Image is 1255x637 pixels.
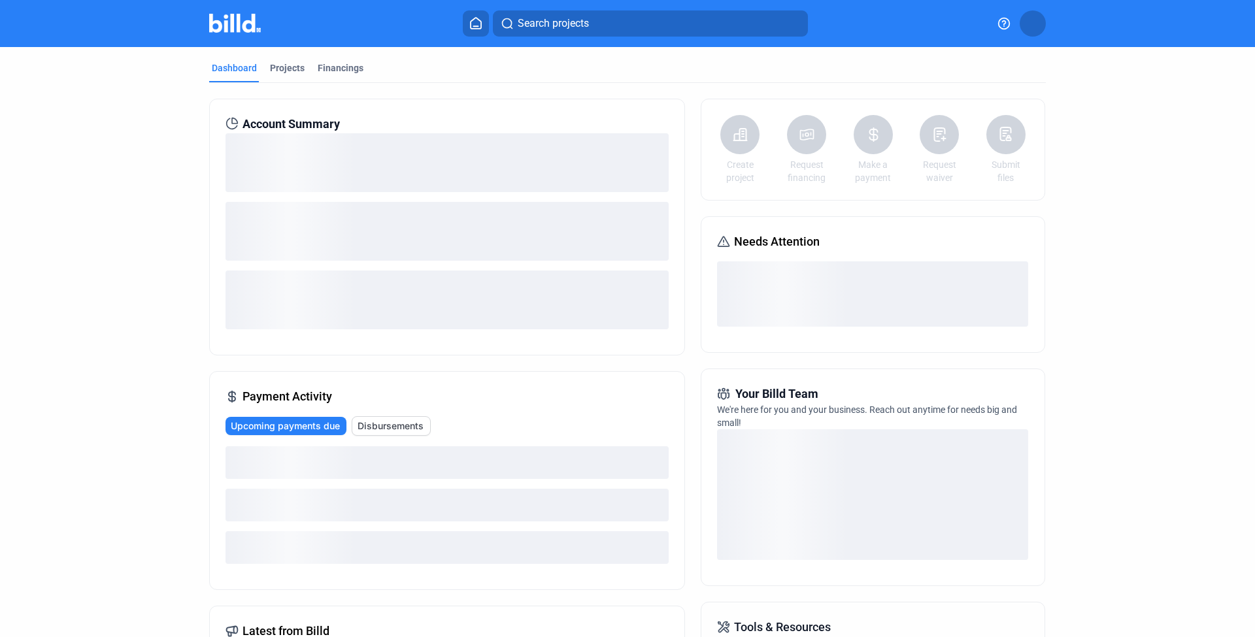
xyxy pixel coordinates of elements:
[518,16,589,31] span: Search projects
[734,618,831,636] span: Tools & Resources
[243,387,332,406] span: Payment Activity
[226,133,669,192] div: loading
[493,10,808,37] button: Search projects
[717,429,1028,560] div: loading
[226,202,669,261] div: loading
[226,446,669,479] div: loading
[717,158,763,184] a: Create project
[226,417,346,435] button: Upcoming payments due
[983,158,1029,184] a: Submit files
[717,404,1017,428] span: We're here for you and your business. Reach out anytime for needs big and small!
[358,419,424,433] span: Disbursements
[735,385,818,403] span: Your Billd Team
[318,61,363,74] div: Financings
[270,61,305,74] div: Projects
[226,531,669,564] div: loading
[352,416,431,436] button: Disbursements
[226,489,669,521] div: loading
[226,270,669,329] div: loading
[212,61,257,74] div: Dashboard
[734,233,820,251] span: Needs Attention
[784,158,829,184] a: Request financing
[717,261,1028,327] div: loading
[231,419,340,433] span: Upcoming payments due
[243,115,340,133] span: Account Summary
[850,158,896,184] a: Make a payment
[209,14,261,33] img: Billd Company Logo
[916,158,962,184] a: Request waiver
